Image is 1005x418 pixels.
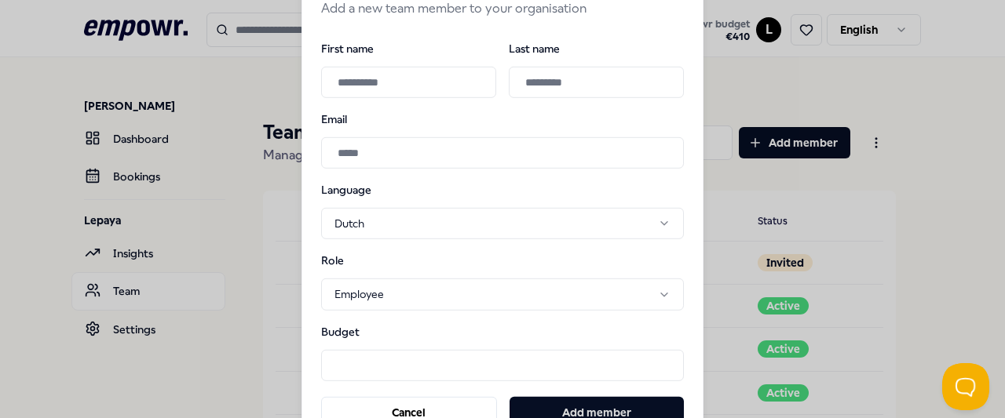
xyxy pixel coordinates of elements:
label: Budget [321,326,403,337]
label: Last name [509,43,684,54]
label: First name [321,43,496,54]
label: Role [321,255,403,266]
label: Language [321,184,403,195]
label: Email [321,114,684,125]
